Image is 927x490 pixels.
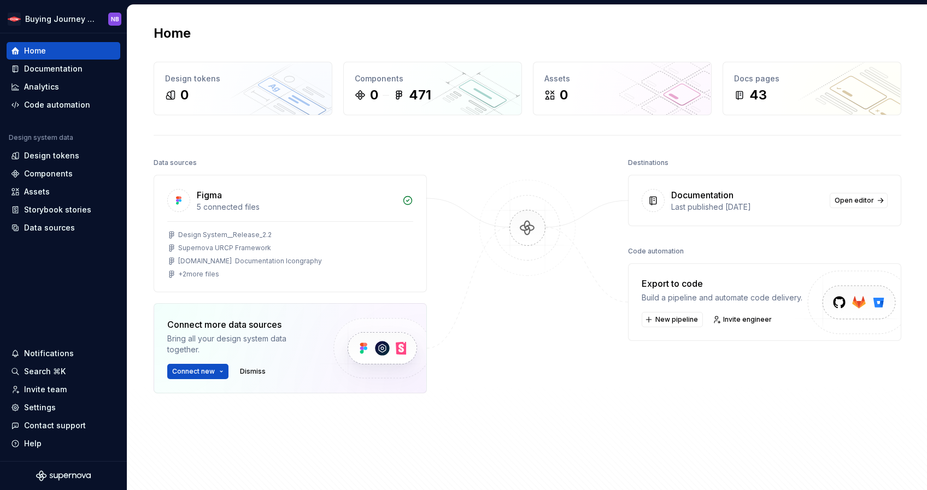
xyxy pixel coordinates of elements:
[167,318,315,331] div: Connect more data sources
[24,366,66,377] div: Search ⌘K
[642,312,703,327] button: New pipeline
[7,417,120,434] button: Contact support
[154,155,197,170] div: Data sources
[235,364,271,379] button: Dismiss
[734,73,890,84] div: Docs pages
[9,133,73,142] div: Design system data
[197,202,396,212] div: 5 connected files
[8,13,21,26] img: ebcb961f-3702-4f4f-81a3-20bbd08d1a2b.png
[36,470,91,481] svg: Supernova Logo
[24,348,74,359] div: Notifications
[24,150,79,161] div: Design tokens
[7,219,120,237] a: Data sources
[7,60,120,78] a: Documentation
[628,155,668,170] div: Destinations
[111,15,119,23] div: NB
[655,315,698,324] span: New pipeline
[7,201,120,219] a: Storybook stories
[671,188,734,202] div: Documentation
[7,42,120,60] a: Home
[24,168,73,179] div: Components
[24,438,42,449] div: Help
[409,86,431,104] div: 471
[544,73,700,84] div: Assets
[533,62,712,115] a: Assets0
[830,193,888,208] a: Open editor
[167,364,228,379] button: Connect new
[178,231,272,239] div: Design System__Release_2.2
[7,345,120,362] button: Notifications
[7,183,120,200] a: Assets
[671,202,823,212] div: Last published [DATE]
[178,244,271,252] div: Supernova URCP Framework
[167,333,315,355] div: Bring all your design system data together.
[749,86,767,104] div: 43
[370,86,378,104] div: 0
[24,45,46,56] div: Home
[560,86,568,104] div: 0
[642,292,802,303] div: Build a pipeline and automate code delivery.
[154,25,191,42] h2: Home
[7,381,120,398] a: Invite team
[154,62,332,115] a: Design tokens0
[180,86,189,104] div: 0
[24,402,56,413] div: Settings
[24,81,59,92] div: Analytics
[172,367,215,376] span: Connect new
[197,188,222,202] div: Figma
[178,257,322,265] div: [DOMAIN_NAME] Documentation Icongraphy
[343,62,522,115] a: Components0471
[7,399,120,416] a: Settings
[2,7,125,31] button: Buying Journey BlueprintNB
[642,277,802,290] div: Export to code
[7,435,120,452] button: Help
[24,63,83,74] div: Documentation
[24,384,67,395] div: Invite team
[24,420,86,431] div: Contact support
[24,204,91,215] div: Storybook stories
[7,363,120,380] button: Search ⌘K
[709,312,777,327] a: Invite engineer
[178,270,219,279] div: + 2 more files
[835,196,874,205] span: Open editor
[7,165,120,182] a: Components
[24,99,90,110] div: Code automation
[240,367,266,376] span: Dismiss
[355,73,511,84] div: Components
[25,14,95,25] div: Buying Journey Blueprint
[24,222,75,233] div: Data sources
[7,78,120,96] a: Analytics
[7,147,120,164] a: Design tokens
[24,186,50,197] div: Assets
[7,96,120,114] a: Code automation
[628,244,684,259] div: Code automation
[154,175,427,292] a: Figma5 connected filesDesign System__Release_2.2Supernova URCP Framework[DOMAIN_NAME] Documentati...
[165,73,321,84] div: Design tokens
[723,315,772,324] span: Invite engineer
[723,62,901,115] a: Docs pages43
